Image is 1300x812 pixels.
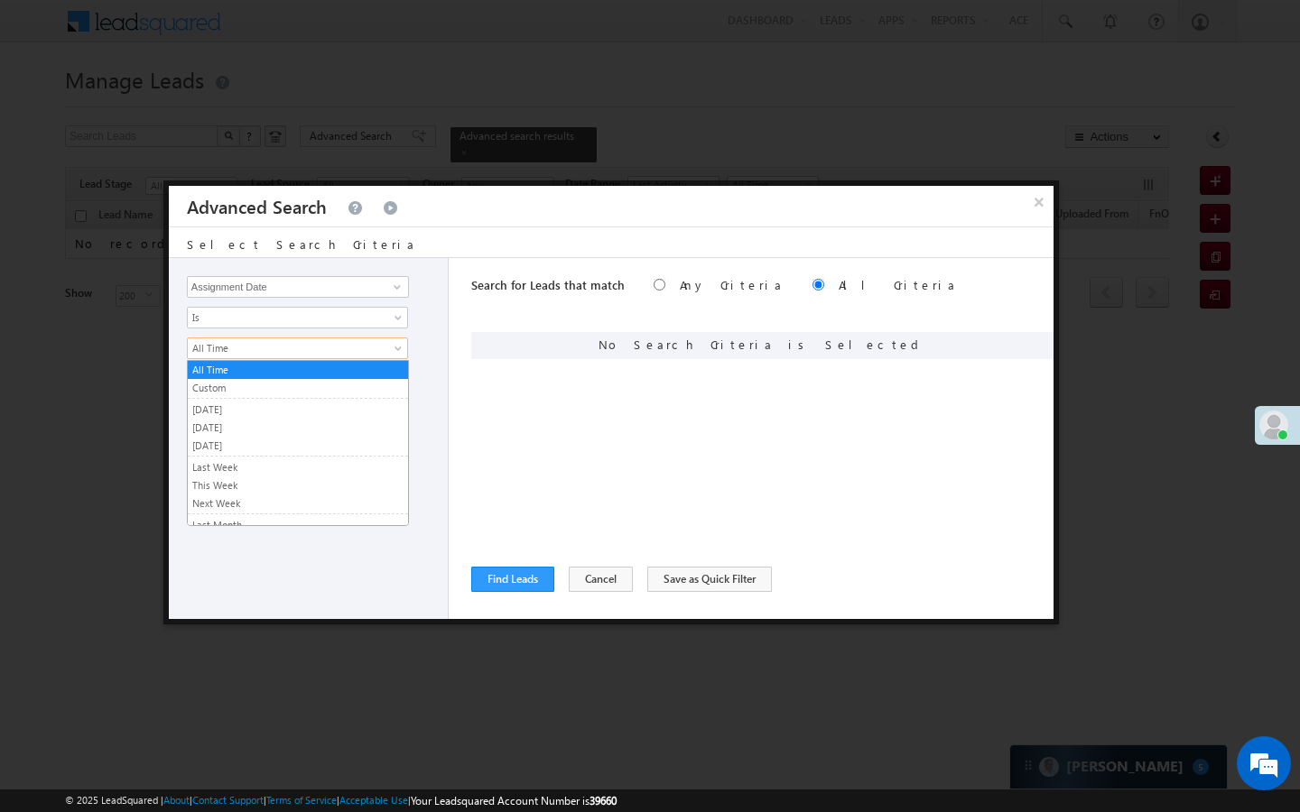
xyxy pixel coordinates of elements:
img: d_60004797649_company_0_60004797649 [31,95,76,118]
a: [DATE] [188,401,408,418]
ul: All Time [187,360,409,526]
a: Is [187,307,408,328]
a: Last Month [188,517,408,533]
span: Select Search Criteria [187,236,416,252]
a: Show All Items [384,278,406,296]
h3: Advanced Search [187,186,327,226]
a: This Week [188,477,408,494]
a: Terms of Service [266,794,337,806]
a: [DATE] [188,438,408,454]
a: Acceptable Use [339,794,408,806]
button: Save as Quick Filter [647,567,772,592]
a: Custom [188,380,408,396]
label: Any Criteria [680,277,784,292]
button: × [1025,186,1054,217]
span: © 2025 LeadSquared | | | | | [65,792,617,809]
span: 39660 [590,794,617,807]
button: Find Leads [471,567,554,592]
span: Is [188,309,384,326]
em: Start Chat [246,556,328,580]
a: About [163,794,190,806]
div: No Search Criteria is Selected [471,332,1054,359]
button: Cancel [569,567,633,592]
a: Next Week [188,495,408,512]
div: Minimize live chat window [296,9,339,52]
a: [DATE] [188,420,408,436]
input: Type to Search [187,276,409,298]
a: Contact Support [192,794,264,806]
span: Your Leadsquared Account Number is [411,794,617,807]
label: All Criteria [839,277,957,292]
a: All Time [188,362,408,378]
span: Search for Leads that match [471,277,625,292]
span: All Time [188,340,384,356]
a: All Time [187,337,408,359]
textarea: Type your message and hit 'Enter' [23,167,330,540]
div: Chat with us now [94,95,303,118]
a: Last Week [188,459,408,475]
